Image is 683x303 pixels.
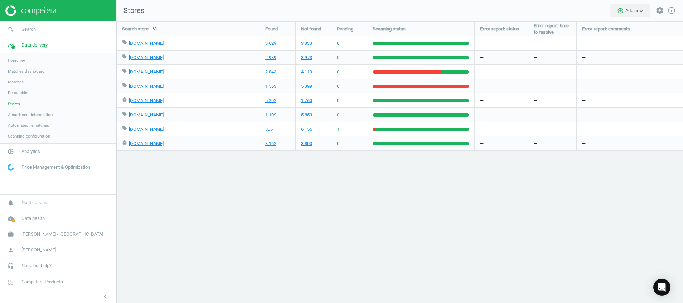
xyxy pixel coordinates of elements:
[534,140,537,147] span: —
[265,40,276,47] a: 3 629
[301,54,312,61] a: 3 973
[129,141,164,146] a: [DOMAIN_NAME]
[4,243,18,257] i: person
[337,69,339,75] span: 0
[301,40,312,47] a: 3 333
[265,54,276,61] a: 2 989
[4,212,18,225] i: cloud_done
[129,55,164,60] a: [DOMAIN_NAME]
[265,69,276,75] a: 2 843
[475,93,528,107] div: —
[129,98,164,103] a: [DOMAIN_NAME]
[122,68,127,73] i: local_offer
[8,58,25,63] span: Overview
[577,93,683,107] div: —
[4,196,18,210] i: notifications
[8,90,30,96] span: Rematching
[475,136,528,150] div: —
[21,263,52,269] span: Need our help?
[577,108,683,122] div: —
[652,3,667,18] button: settings
[265,140,276,147] a: 3 162
[4,259,18,273] i: headset_mic
[301,26,321,32] span: Not found
[337,40,339,47] span: 0
[475,79,528,93] div: —
[373,26,406,32] span: Scanning status
[129,112,164,117] a: [DOMAIN_NAME]
[8,164,14,171] img: wGWNvw8QSZomAAAAABJRU5ErkJggg==
[21,26,36,33] span: Search
[475,65,528,79] div: —
[122,140,127,145] i: local_mall
[21,215,45,222] span: Data health
[617,8,624,14] i: add_circle_outline
[21,199,47,206] span: Notifications
[577,79,683,93] div: —
[21,279,63,285] span: Competera Products
[667,6,676,15] a: info_outline
[122,40,127,45] i: local_offer
[129,83,164,89] a: [DOMAIN_NAME]
[4,227,18,241] i: work
[149,23,162,35] button: search
[610,4,650,17] button: add_circle_outlineAdd new
[577,65,683,79] div: —
[265,26,278,32] span: Found
[129,126,164,132] a: [DOMAIN_NAME]
[577,50,683,64] div: —
[534,126,537,133] span: —
[21,164,90,170] span: Price Management & Optimization
[8,101,20,107] span: Stores
[337,83,339,90] span: 0
[337,126,339,133] span: 1
[337,97,339,104] span: 0
[301,112,312,118] a: 5 853
[337,54,339,61] span: 0
[655,6,664,15] i: settings
[8,68,45,74] span: Matches dashboard
[5,5,56,16] img: ajHJNr6hYgQAAAAASUVORK5CYII=
[582,26,630,32] span: Error report: comments
[577,122,683,136] div: —
[4,23,18,36] i: search
[475,36,528,50] div: —
[265,126,273,133] a: 806
[122,97,127,102] i: local_mall
[21,148,40,155] span: Analytics
[337,140,339,147] span: 0
[21,231,103,237] span: [PERSON_NAME] - [GEOGRAPHIC_DATA]
[265,112,276,118] a: 1 109
[475,50,528,64] div: —
[129,69,164,74] a: [DOMAIN_NAME]
[301,126,312,133] a: 6 155
[122,54,127,59] i: local_offer
[101,292,110,301] i: chevron_left
[577,36,683,50] div: —
[21,247,56,253] span: [PERSON_NAME]
[301,83,312,90] a: 5 399
[8,133,50,139] span: Scanning configuration
[534,83,537,90] span: —
[21,42,48,48] span: Data delivery
[301,69,312,75] a: 4 119
[122,126,127,131] i: local_offer
[577,136,683,150] div: —
[534,69,537,75] span: —
[534,40,537,47] span: —
[534,112,537,118] span: —
[122,83,127,88] i: local_offer
[4,38,18,52] i: timeline
[475,122,528,136] div: —
[301,97,312,104] a: 1 760
[337,26,353,32] span: Pending
[129,40,164,46] a: [DOMAIN_NAME]
[116,6,144,16] span: Stores
[301,140,312,147] a: 3 800
[122,111,127,116] i: local_offer
[337,112,339,118] span: 0
[117,22,260,36] div: Search store
[96,292,114,301] button: chevron_left
[265,83,276,90] a: 1 563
